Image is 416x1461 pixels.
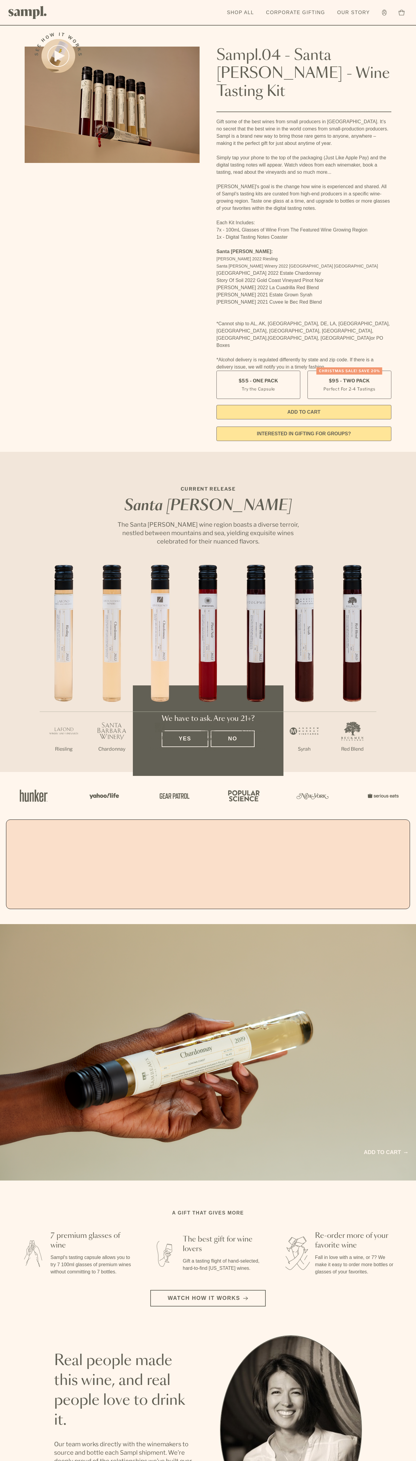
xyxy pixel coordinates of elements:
span: $95 - Two Pack [329,378,370,384]
a: Corporate Gifting [263,6,328,19]
button: Add to Cart [216,405,391,419]
p: Syrah [280,746,328,753]
a: interested in gifting for groups? [216,427,391,441]
a: Our Story [334,6,373,19]
small: Perfect For 2-4 Tastings [323,386,375,392]
li: 1 / 7 [40,565,88,772]
small: Try the Capsule [242,386,275,392]
p: Pinot Noir [184,746,232,753]
li: 3 / 7 [136,565,184,772]
span: $55 - One Pack [239,378,278,384]
img: Sampl.04 - Santa Barbara - Wine Tasting Kit [25,47,200,163]
p: Red Blend [328,746,376,753]
li: 7 / 7 [328,565,376,772]
li: 4 / 7 [184,565,232,772]
div: Christmas SALE! Save 20% [317,367,382,375]
li: 5 / 7 [232,565,280,772]
a: Add to cart [364,1148,408,1156]
img: Sampl logo [8,6,47,19]
button: See how it works [41,39,75,73]
p: Chardonnay [136,746,184,753]
p: Red Blend [232,746,280,753]
li: 2 / 7 [88,565,136,772]
li: 6 / 7 [280,565,328,772]
p: Riesling [40,746,88,753]
p: Chardonnay [88,746,136,753]
a: Shop All [224,6,257,19]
